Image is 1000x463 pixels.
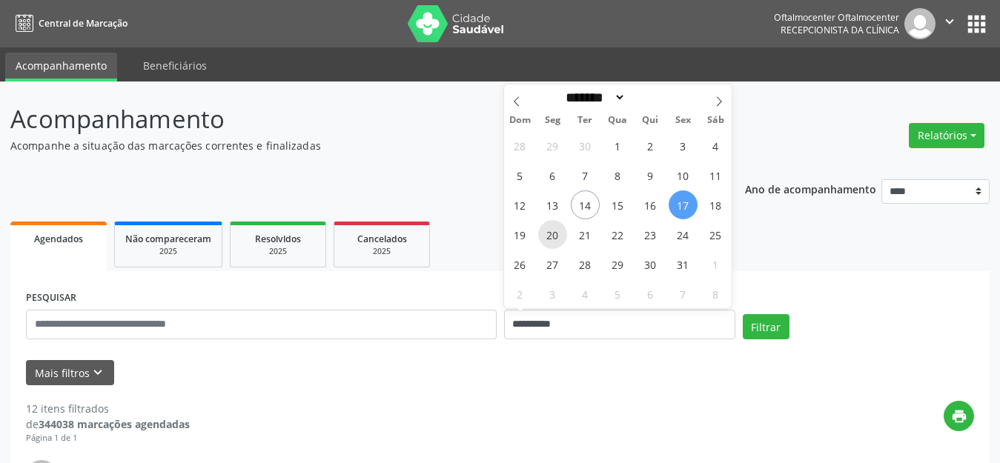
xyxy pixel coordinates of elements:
span: Seg [536,116,569,125]
span: Novembro 7, 2025 [669,279,698,308]
span: Outubro 18, 2025 [701,190,730,219]
i:  [941,13,958,30]
div: 2025 [241,246,315,257]
button: apps [964,11,990,37]
a: Beneficiários [133,53,217,79]
span: Setembro 30, 2025 [571,131,600,160]
span: Novembro 6, 2025 [636,279,665,308]
span: Novembro 2, 2025 [506,279,534,308]
span: Recepcionista da clínica [781,24,899,36]
span: Outubro 11, 2025 [701,161,730,190]
div: 2025 [345,246,419,257]
span: Outubro 28, 2025 [571,250,600,279]
span: Outubro 8, 2025 [603,161,632,190]
span: Outubro 10, 2025 [669,161,698,190]
div: de [26,416,190,432]
span: Cancelados [357,233,407,245]
button: Filtrar [743,314,789,339]
span: Outubro 27, 2025 [538,250,567,279]
strong: 344038 marcações agendadas [39,417,190,431]
button: Relatórios [909,123,984,148]
span: Outubro 16, 2025 [636,190,665,219]
p: Acompanhe a situação das marcações correntes e finalizadas [10,138,696,153]
div: Página 1 de 1 [26,432,190,444]
span: Novembro 1, 2025 [701,250,730,279]
span: Outubro 9, 2025 [636,161,665,190]
span: Outubro 30, 2025 [636,250,665,279]
span: Agendados [34,233,83,245]
span: Outubro 2, 2025 [636,131,665,160]
a: Central de Marcação [10,11,128,36]
span: Ter [569,116,601,125]
button:  [936,8,964,39]
span: Outubro 20, 2025 [538,220,567,249]
span: Outubro 1, 2025 [603,131,632,160]
span: Outubro 5, 2025 [506,161,534,190]
span: Sáb [699,116,732,125]
span: Outubro 12, 2025 [506,190,534,219]
button: print [944,401,974,431]
span: Outubro 25, 2025 [701,220,730,249]
span: Outubro 19, 2025 [506,220,534,249]
label: PESQUISAR [26,287,76,310]
span: Outubro 15, 2025 [603,190,632,219]
p: Ano de acompanhamento [745,179,876,198]
span: Outubro 7, 2025 [571,161,600,190]
select: Month [561,90,626,105]
span: Resolvidos [255,233,301,245]
span: Dom [504,116,537,125]
span: Qui [634,116,666,125]
button: Mais filtroskeyboard_arrow_down [26,360,114,386]
span: Outubro 17, 2025 [669,190,698,219]
span: Outubro 26, 2025 [506,250,534,279]
span: Novembro 4, 2025 [571,279,600,308]
i: print [951,408,967,424]
span: Não compareceram [125,233,211,245]
span: Outubro 24, 2025 [669,220,698,249]
span: Outubro 14, 2025 [571,190,600,219]
span: Outubro 4, 2025 [701,131,730,160]
span: Outubro 23, 2025 [636,220,665,249]
span: Novembro 5, 2025 [603,279,632,308]
span: Novembro 3, 2025 [538,279,567,308]
a: Acompanhamento [5,53,117,81]
span: Outubro 6, 2025 [538,161,567,190]
span: Setembro 29, 2025 [538,131,567,160]
span: Sex [666,116,699,125]
div: 12 itens filtrados [26,401,190,416]
span: Outubro 31, 2025 [669,250,698,279]
p: Acompanhamento [10,101,696,138]
div: 2025 [125,246,211,257]
img: img [904,8,936,39]
span: Outubro 3, 2025 [669,131,698,160]
span: Setembro 28, 2025 [506,131,534,160]
span: Outubro 13, 2025 [538,190,567,219]
span: Outubro 29, 2025 [603,250,632,279]
span: Outubro 22, 2025 [603,220,632,249]
span: Central de Marcação [39,17,128,30]
span: Novembro 8, 2025 [701,279,730,308]
input: Year [626,90,675,105]
i: keyboard_arrow_down [90,364,106,381]
span: Outubro 21, 2025 [571,220,600,249]
div: Oftalmocenter Oftalmocenter [774,11,899,24]
span: Qua [601,116,634,125]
